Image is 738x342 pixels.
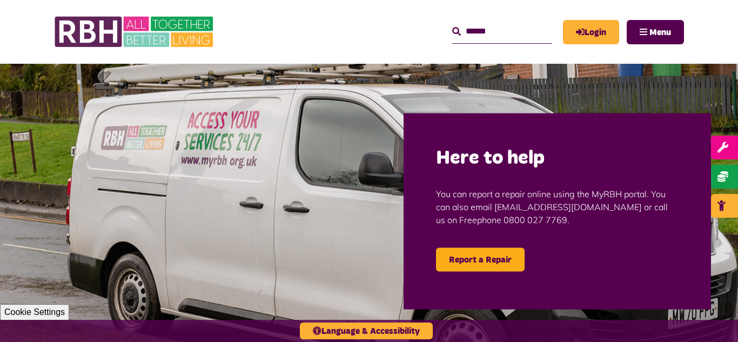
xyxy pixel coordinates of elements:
button: Language & Accessibility [300,323,433,339]
p: You can report a repair online using the MyRBH portal. You can also email [EMAIL_ADDRESS][DOMAIN_... [436,171,679,242]
h2: Here to help [436,145,679,171]
span: Menu [649,28,671,37]
a: MyRBH [563,20,619,44]
button: Navigation [627,20,684,44]
img: RBH [54,11,216,53]
a: Report a Repair [436,247,525,271]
